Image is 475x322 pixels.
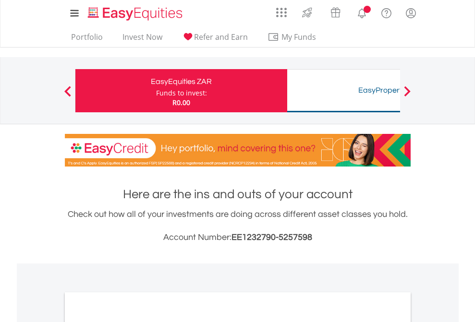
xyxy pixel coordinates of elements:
a: Invest Now [119,32,166,47]
button: Previous [58,91,77,100]
a: Refer and Earn [178,32,252,47]
a: My Profile [399,2,423,24]
a: AppsGrid [270,2,293,18]
button: Next [398,91,417,100]
div: EasyEquities ZAR [81,75,281,88]
div: Check out how all of your investments are doing across different asset classes you hold. [65,208,411,244]
a: Portfolio [67,32,107,47]
a: Vouchers [321,2,350,20]
img: EasyEquities_Logo.png [86,6,186,22]
img: grid-menu-icon.svg [276,7,287,18]
img: thrive-v2.svg [299,5,315,20]
span: My Funds [268,31,330,43]
span: EE1232790-5257598 [231,233,312,242]
span: R0.00 [172,98,190,107]
img: EasyCredit Promotion Banner [65,134,411,167]
a: FAQ's and Support [374,2,399,22]
h3: Account Number: [65,231,411,244]
span: Refer and Earn [194,32,248,42]
a: Notifications [350,2,374,22]
a: Home page [84,2,186,22]
h1: Here are the ins and outs of your account [65,186,411,203]
img: vouchers-v2.svg [328,5,343,20]
div: Funds to invest: [156,88,207,98]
